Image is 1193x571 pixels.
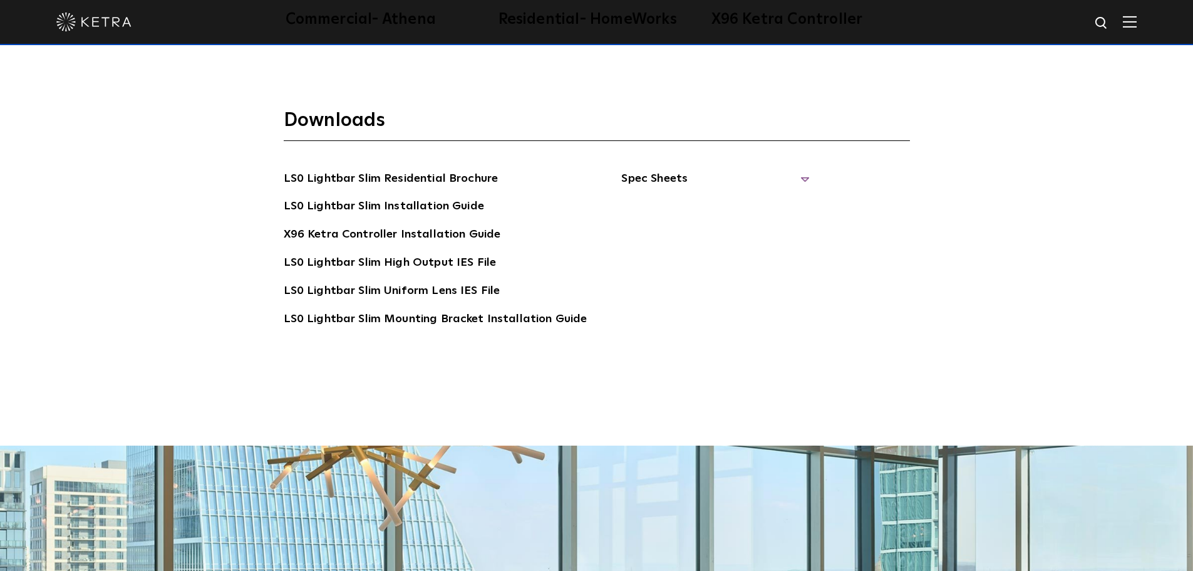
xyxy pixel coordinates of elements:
a: LS0 Lightbar Slim Installation Guide [284,197,484,217]
img: ketra-logo-2019-white [56,13,132,31]
a: LS0 Lightbar Slim Mounting Bracket Installation Guide [284,310,587,330]
a: LS0 Lightbar Slim Residential Brochure [284,170,498,190]
a: LS0 Lightbar Slim Uniform Lens IES File [284,282,500,302]
img: search icon [1094,16,1110,31]
a: X96 Ketra Controller Installation Guide [284,226,501,246]
h3: Downloads [284,108,910,141]
a: LS0 Lightbar Slim High Output IES File [284,254,497,274]
img: Hamburger%20Nav.svg [1123,16,1137,28]
span: Spec Sheets [621,170,809,197]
